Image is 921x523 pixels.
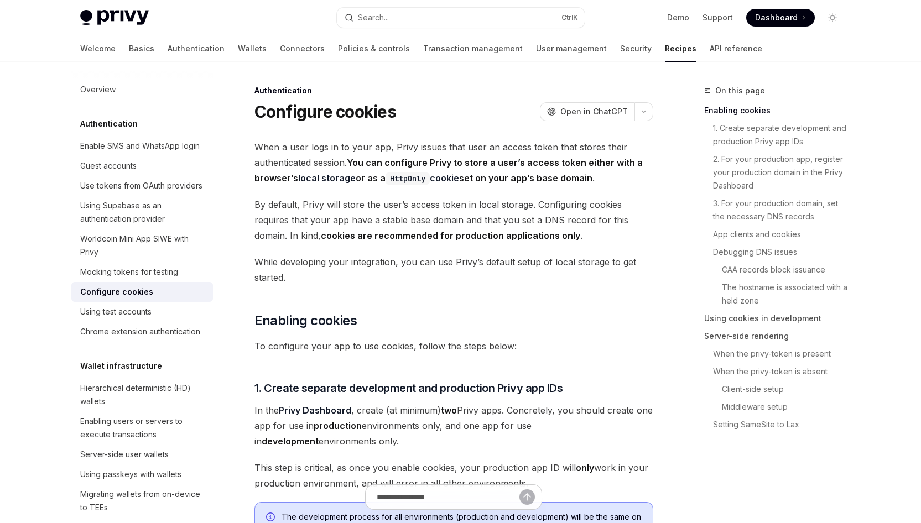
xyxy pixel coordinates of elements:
strong: only [576,462,594,473]
a: Welcome [80,35,116,62]
code: HttpOnly [386,172,430,185]
div: Mocking tokens for testing [80,265,178,279]
a: Support [703,12,733,23]
a: Worldcoin Mini App SIWE with Privy [71,229,213,262]
a: Basics [129,35,154,62]
strong: You can configure Privy to store a user’s access token either with a browser’s or as a set on you... [254,157,643,184]
span: Enabling cookies [254,312,357,330]
button: Toggle dark mode [824,9,841,27]
span: In the , create (at minimum) Privy apps. Concretely, you should create one app for use in environ... [254,402,653,449]
a: Enabling cookies [704,102,850,119]
a: Transaction management [423,35,523,62]
a: User management [536,35,607,62]
a: local storage [298,172,356,184]
a: Server-side user wallets [71,444,213,464]
a: HttpOnlycookie [386,172,459,184]
span: Dashboard [755,12,798,23]
div: Migrating wallets from on-device to TEEs [80,488,206,514]
span: Ctrl K [561,13,578,22]
a: 2. For your production app, register your production domain in the Privy Dashboard [704,150,850,195]
div: Overview [80,83,116,96]
a: Mocking tokens for testing [71,262,213,282]
button: Open search [337,8,585,28]
a: When the privy-token is present [704,345,850,363]
a: API reference [710,35,762,62]
div: Using Supabase as an authentication provider [80,199,206,226]
a: Policies & controls [338,35,410,62]
strong: cookies are recommended for production applications only [321,230,580,241]
a: Setting SameSite to Lax [704,416,850,433]
a: Dashboard [746,9,815,27]
a: Migrating wallets from on-device to TEEs [71,484,213,517]
div: Server-side user wallets [80,448,169,461]
a: Hierarchical deterministic (HD) wallets [71,378,213,411]
div: Guest accounts [80,159,137,172]
a: Debugging DNS issues [704,243,850,261]
a: App clients and cookies [704,226,850,243]
h5: Authentication [80,117,138,130]
div: Using test accounts [80,305,152,318]
span: When a user logs in to your app, Privy issues that user an access token that stores their authent... [254,139,653,186]
strong: development [262,436,319,447]
a: Overview [71,80,213,100]
div: Hierarchical deterministic (HD) wallets [80,381,206,408]
a: 1. Create separate development and production Privy app IDs [704,119,850,150]
a: Authentication [168,35,225,62]
div: Use tokens from OAuth providers [80,179,202,192]
a: Chrome extension authentication [71,322,213,342]
div: Authentication [254,85,653,96]
a: Wallets [238,35,267,62]
div: Enable SMS and WhatsApp login [80,139,200,153]
a: Guest accounts [71,156,213,176]
div: Search... [358,11,389,24]
a: Enabling users or servers to execute transactions [71,411,213,444]
div: Using passkeys with wallets [80,468,181,481]
h1: Configure cookies [254,102,396,122]
a: Client-side setup [704,380,850,398]
a: The hostname is associated with a held zone [704,279,850,310]
a: Using test accounts [71,302,213,322]
a: Server-side rendering [704,327,850,345]
strong: two [441,405,457,416]
span: On this page [715,84,765,97]
strong: production [314,420,362,431]
h5: Wallet infrastructure [80,359,162,373]
a: Configure cookies [71,282,213,302]
span: While developing your integration, you can use Privy’s default setup of local storage to get star... [254,254,653,285]
div: Configure cookies [80,285,153,299]
a: Using passkeys with wallets [71,464,213,484]
a: Connectors [280,35,325,62]
a: Using cookies in development [704,310,850,327]
a: Security [620,35,652,62]
div: Worldcoin Mini App SIWE with Privy [80,232,206,259]
a: When the privy-token is absent [704,363,850,380]
span: By default, Privy will store the user’s access token in local storage. Configuring cookies requir... [254,197,653,243]
button: Open in ChatGPT [540,102,634,121]
a: CAA records block issuance [704,261,850,279]
a: Recipes [665,35,696,62]
input: Ask a question... [377,485,519,509]
div: Enabling users or servers to execute transactions [80,415,206,441]
span: Open in ChatGPT [560,106,628,117]
a: Middleware setup [704,398,850,416]
a: Enable SMS and WhatsApp login [71,136,213,156]
a: Privy Dashboard [279,405,351,416]
span: This step is critical, as once you enable cookies, your production app ID will work in your produ... [254,460,653,491]
span: 1. Create separate development and production Privy app IDs [254,380,563,396]
span: To configure your app to use cookies, follow the steps below: [254,338,653,354]
a: Use tokens from OAuth providers [71,176,213,196]
div: Chrome extension authentication [80,325,200,338]
a: 3. For your production domain, set the necessary DNS records [704,195,850,226]
img: light logo [80,10,149,25]
a: Demo [667,12,689,23]
a: Using Supabase as an authentication provider [71,196,213,229]
button: Send message [519,489,535,505]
